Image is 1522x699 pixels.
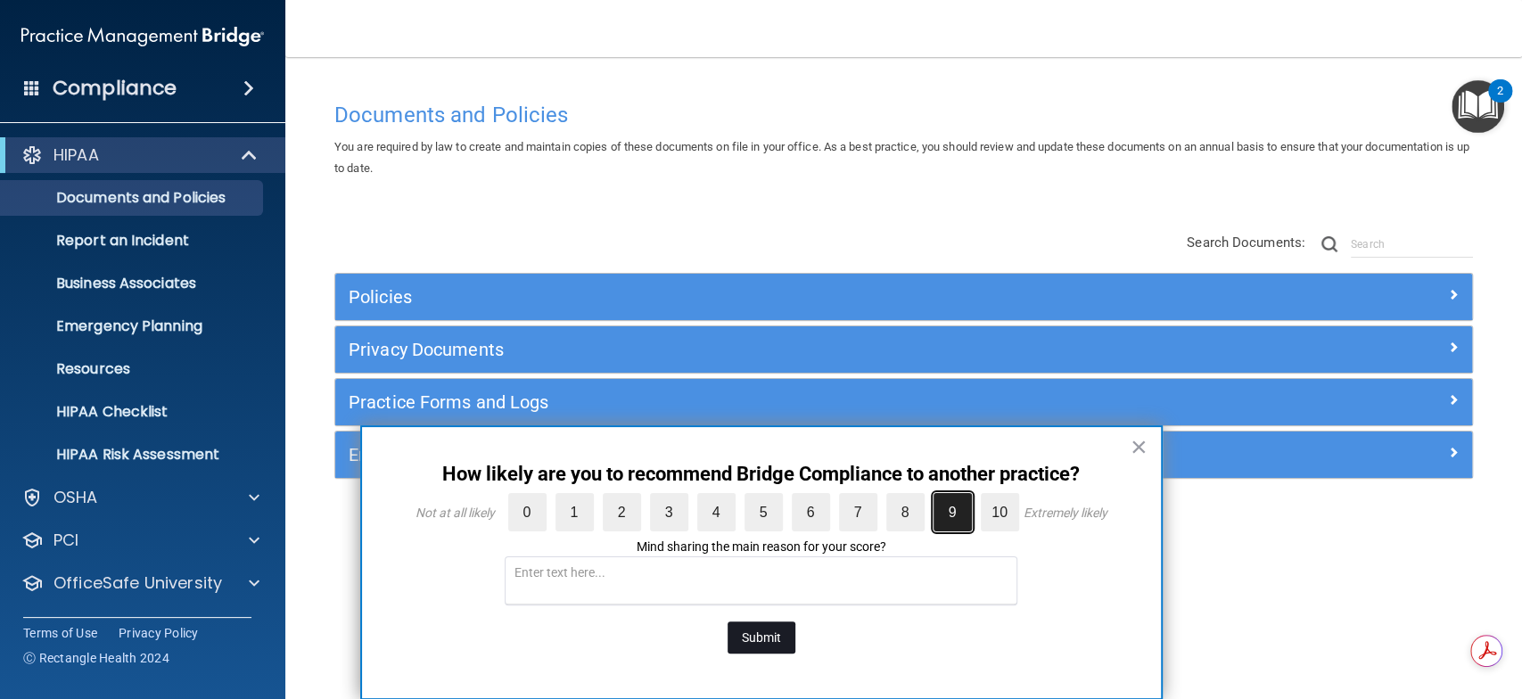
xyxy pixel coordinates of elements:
[119,624,199,642] a: Privacy Policy
[398,463,1125,486] p: How likely are you to recommend Bridge Compliance to another practice?
[349,445,1174,465] h5: Employee Acknowledgments
[53,572,222,594] p: OfficeSafe University
[415,506,495,520] div: Not at all likely
[981,493,1019,531] label: 10
[53,615,119,637] p: Settings
[650,493,688,531] label: 3
[12,189,255,207] p: Documents and Policies
[398,539,1125,556] div: Mind sharing the main reason for your score?
[555,493,594,531] label: 1
[886,493,925,531] label: 8
[12,446,255,464] p: HIPAA Risk Assessment
[603,493,641,531] label: 2
[1187,234,1305,251] span: Search Documents:
[23,624,97,642] a: Terms of Use
[1321,236,1337,252] img: ic-search.3b580494.png
[12,403,255,421] p: HIPAA Checklist
[728,621,795,654] button: Submit
[53,144,99,166] p: HIPAA
[53,487,98,508] p: OSHA
[53,76,177,101] h4: Compliance
[1131,432,1148,461] button: Close
[839,493,877,531] label: 7
[1452,80,1504,133] button: Open Resource Center, 2 new notifications
[745,493,783,531] label: 5
[1024,506,1107,520] div: Extremely likely
[12,232,255,250] p: Report an Incident
[349,340,1174,359] h5: Privacy Documents
[934,493,972,531] label: 9
[12,317,255,335] p: Emergency Planning
[12,275,255,292] p: Business Associates
[21,19,264,54] img: PMB logo
[792,493,830,531] label: 6
[53,530,78,551] p: PCI
[12,360,255,378] p: Resources
[334,103,1473,127] h4: Documents and Policies
[349,392,1174,412] h5: Practice Forms and Logs
[508,493,547,531] label: 0
[349,287,1174,307] h5: Policies
[23,649,169,667] span: Ⓒ Rectangle Health 2024
[697,493,736,531] label: 4
[334,140,1469,175] span: You are required by law to create and maintain copies of these documents on file in your office. ...
[1351,231,1473,258] input: Search
[1497,91,1503,114] div: 2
